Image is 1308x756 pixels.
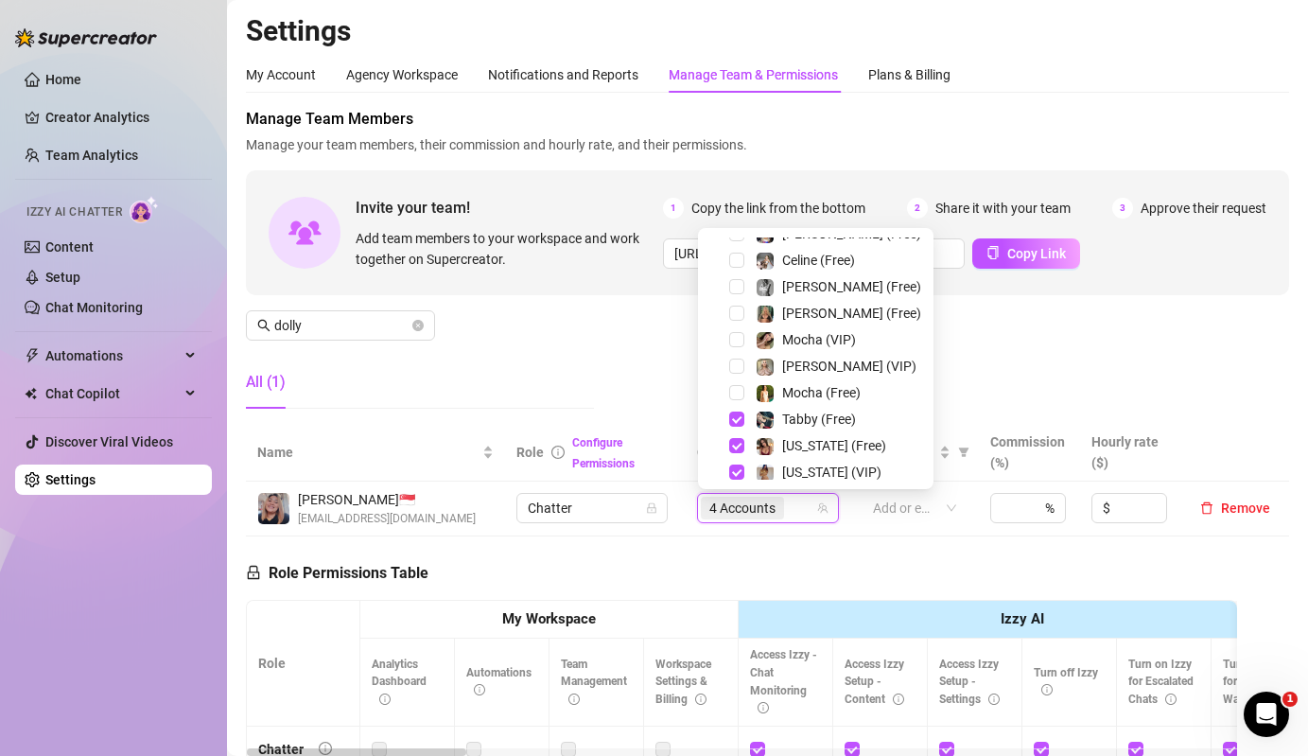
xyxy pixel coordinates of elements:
[655,658,711,707] span: Workspace Settings & Billing
[729,279,744,294] span: Select tree node
[45,472,96,487] a: Settings
[939,658,1000,707] span: Access Izzy Setup - Settings
[1034,666,1098,697] span: Turn off Izzy
[45,270,80,285] a: Setup
[298,510,476,528] span: [EMAIL_ADDRESS][DOMAIN_NAME]
[246,134,1289,155] span: Manage your team members, their commission and hourly rate, and their permissions.
[246,64,316,85] div: My Account
[646,502,657,514] span: lock
[45,300,143,315] a: Chat Monitoring
[258,493,289,524] img: Dolly Faith Lou Hildore
[729,385,744,400] span: Select tree node
[1200,501,1213,515] span: delete
[972,238,1080,269] button: Copy Link
[274,315,409,336] input: Search members
[516,445,544,460] span: Role
[246,108,1289,131] span: Manage Team Members
[45,434,173,449] a: Discover Viral Videos
[528,494,656,522] span: Chatter
[986,246,1000,259] span: copy
[757,332,774,349] img: Mocha (VIP)
[1282,692,1298,707] span: 1
[1165,694,1177,705] span: info-circle
[1080,424,1181,482] th: Hourly rate ($)
[695,694,706,705] span: info-circle
[45,102,197,132] a: Creator Analytics
[729,465,744,480] span: Select tree node
[663,198,684,219] span: 1
[15,28,157,47] img: logo-BBDzfeDw.svg
[379,694,391,705] span: info-circle
[298,489,476,510] span: [PERSON_NAME] 🇸🇬
[958,447,969,458] span: filter
[782,306,921,321] span: [PERSON_NAME] (Free)
[257,442,479,463] span: Name
[412,320,424,331] button: close-circle
[979,424,1080,482] th: Commission (%)
[45,72,81,87] a: Home
[130,196,159,223] img: AI Chatter
[757,412,774,429] img: Tabby (Free)
[757,306,774,323] img: Ellie (Free)
[474,684,485,695] span: info-circle
[346,64,458,85] div: Agency Workspace
[1193,497,1278,519] button: Remove
[782,465,881,480] span: [US_STATE] (VIP)
[246,371,286,394] div: All (1)
[729,332,744,347] span: Select tree node
[25,348,40,363] span: thunderbolt
[246,565,261,580] span: lock
[757,279,774,296] img: Kennedy (Free)
[782,332,856,347] span: Mocha (VIP)
[729,412,744,427] span: Select tree node
[954,438,973,466] span: filter
[1128,658,1194,707] span: Turn on Izzy for Escalated Chats
[782,438,886,453] span: [US_STATE] (Free)
[757,438,774,455] img: Georgia (Free)
[907,198,928,219] span: 2
[1007,246,1066,261] span: Copy Link
[669,64,838,85] div: Manage Team & Permissions
[757,253,774,270] img: Celine (Free)
[246,562,428,585] h5: Role Permissions Table
[45,148,138,163] a: Team Analytics
[709,498,776,519] span: 4 Accounts
[568,694,580,705] span: info-circle
[26,203,122,221] span: Izzy AI Chatter
[372,658,427,707] span: Analytics Dashboard
[45,239,94,255] a: Content
[561,658,627,707] span: Team Management
[782,279,921,294] span: [PERSON_NAME] (Free)
[1221,501,1270,516] span: Remove
[25,387,37,400] img: Chat Copilot
[466,666,532,697] span: Automations
[868,64,950,85] div: Plans & Billing
[1041,684,1053,695] span: info-circle
[45,378,180,409] span: Chat Copilot
[729,438,744,453] span: Select tree node
[1244,692,1289,737] iframe: Intercom live chat
[1223,658,1286,707] span: Turn on Izzy for Time Wasters
[551,446,565,459] span: info-circle
[757,465,774,482] img: Georgia (VIP)
[757,385,774,402] img: Mocha (Free)
[356,196,663,220] span: Invite your team!
[729,253,744,268] span: Select tree node
[1141,198,1266,219] span: Approve their request
[572,436,635,470] a: Configure Permissions
[246,424,505,482] th: Name
[729,306,744,321] span: Select tree node
[782,253,855,268] span: Celine (Free)
[1001,610,1044,627] strong: Izzy AI
[691,198,865,219] span: Copy the link from the bottom
[935,198,1071,219] span: Share it with your team
[750,648,817,715] span: Access Izzy - Chat Monitoring
[502,610,596,627] strong: My Workspace
[758,702,769,713] span: info-circle
[697,442,822,463] span: Creator accounts
[782,412,856,427] span: Tabby (Free)
[319,742,332,755] span: info-circle
[845,658,904,707] span: Access Izzy Setup - Content
[817,502,828,514] span: team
